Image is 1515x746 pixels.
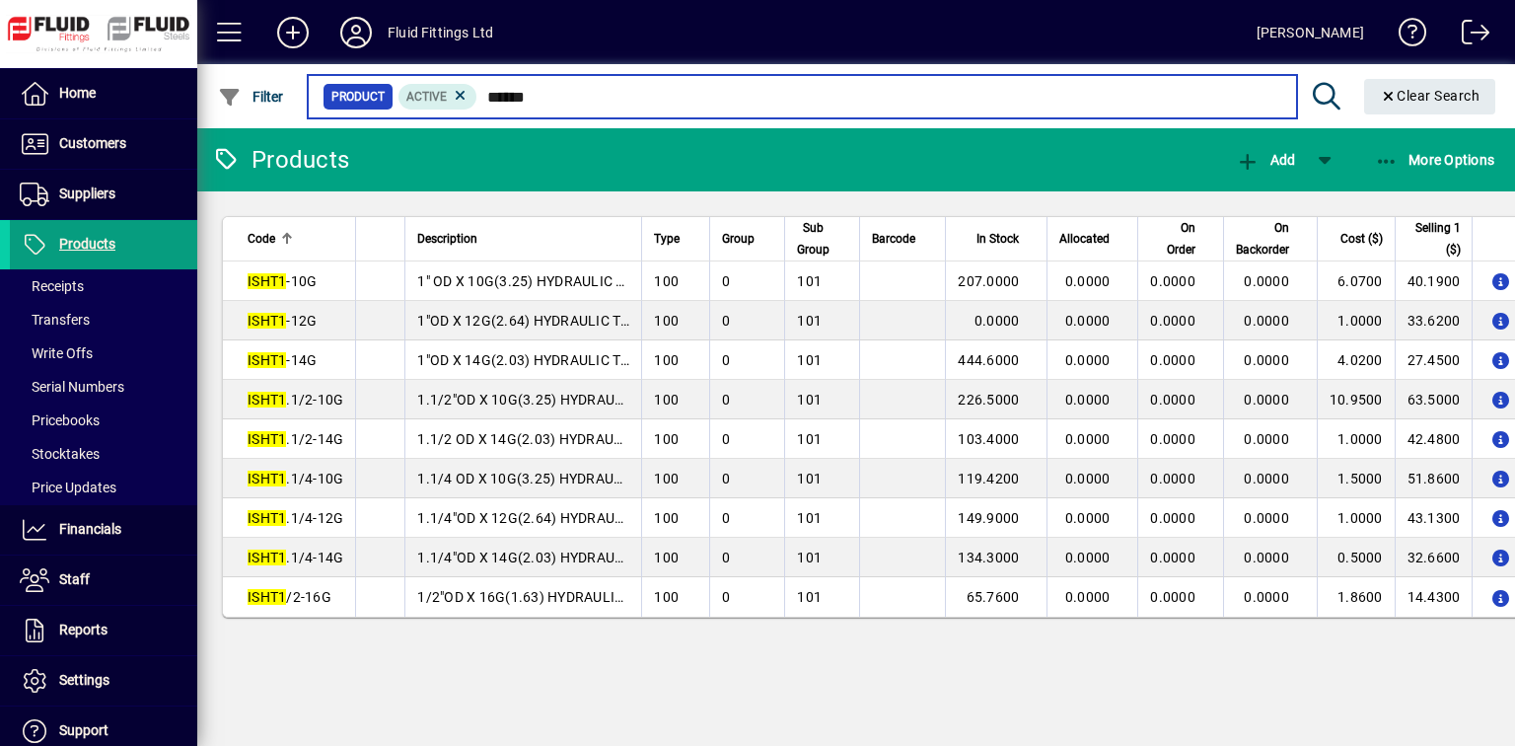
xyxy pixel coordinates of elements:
[1317,577,1395,617] td: 1.8600
[417,352,647,368] span: 1"OD X 14G(2.03) HYDRAULIC TUBE
[1244,471,1289,486] span: 0.0000
[59,722,108,738] span: Support
[654,352,679,368] span: 100
[248,352,286,368] em: ISHT1
[654,273,679,289] span: 100
[398,84,477,110] mat-chip: Activation Status: Active
[1150,392,1195,408] span: 0.0000
[1384,4,1427,68] a: Knowledge Base
[1065,392,1111,408] span: 0.0000
[417,392,674,408] span: 1.1/2"OD X 10G(3.25) HYDRAULIC TUBE
[417,431,673,447] span: 1.1/2 OD X 14G(2.03) HYDRAULIC TUBE
[10,404,197,437] a: Pricebooks
[10,269,197,303] a: Receipts
[1364,79,1496,114] button: Clear
[248,589,286,605] em: ISHT1
[10,471,197,504] a: Price Updates
[1065,510,1111,526] span: 0.0000
[1370,142,1500,178] button: More Options
[417,228,629,250] div: Description
[654,228,680,250] span: Type
[1150,510,1195,526] span: 0.0000
[654,431,679,447] span: 100
[20,345,93,361] span: Write Offs
[976,228,1019,250] span: In Stock
[1244,352,1289,368] span: 0.0000
[1317,301,1395,340] td: 1.0000
[1395,301,1473,340] td: 33.6200
[654,228,697,250] div: Type
[1317,538,1395,577] td: 0.5000
[59,521,121,537] span: Financials
[958,431,1019,447] span: 103.4000
[248,471,343,486] span: .1/4-10G
[797,550,822,565] span: 101
[59,571,90,587] span: Staff
[1317,380,1395,419] td: 10.9500
[248,431,286,447] em: ISHT1
[59,622,108,637] span: Reports
[654,392,679,408] span: 100
[248,273,317,289] span: -10G
[10,336,197,370] a: Write Offs
[218,89,284,105] span: Filter
[248,352,317,368] span: -14G
[59,672,109,688] span: Settings
[1059,228,1110,250] span: Allocated
[248,550,343,565] span: .1/4-14G
[797,471,822,486] span: 101
[722,510,730,526] span: 0
[1236,217,1289,261] span: On Backorder
[20,446,100,462] span: Stocktakes
[1150,550,1195,565] span: 0.0000
[654,589,679,605] span: 100
[797,510,822,526] span: 101
[722,228,755,250] span: Group
[1395,419,1473,459] td: 42.4800
[958,471,1019,486] span: 119.4200
[722,392,730,408] span: 0
[1065,550,1111,565] span: 0.0000
[1065,273,1111,289] span: 0.0000
[1395,498,1473,538] td: 43.1300
[10,437,197,471] a: Stocktakes
[248,228,275,250] span: Code
[248,431,343,447] span: .1/2-14G
[417,273,650,289] span: 1" OD X 10G(3.25) HYDRAULIC TUBE
[248,392,343,408] span: .1/2-10G
[1317,261,1395,301] td: 6.0700
[59,186,115,201] span: Suppliers
[1395,538,1473,577] td: 32.6600
[20,278,84,294] span: Receipts
[654,510,679,526] span: 100
[10,606,197,655] a: Reports
[797,352,822,368] span: 101
[10,370,197,404] a: Serial Numbers
[974,313,1020,329] span: 0.0000
[248,273,286,289] em: ISHT1
[1375,152,1495,168] span: More Options
[797,431,822,447] span: 101
[1065,352,1111,368] span: 0.0000
[10,303,197,336] a: Transfers
[10,505,197,555] a: Financials
[1395,459,1473,498] td: 51.8600
[1395,340,1473,380] td: 27.4500
[1244,550,1289,565] span: 0.0000
[1447,4,1490,68] a: Logout
[1317,459,1395,498] td: 1.5000
[722,352,730,368] span: 0
[10,656,197,706] a: Settings
[722,550,730,565] span: 0
[654,471,679,486] span: 100
[1407,217,1461,261] span: Selling 1 ($)
[1065,313,1111,329] span: 0.0000
[10,170,197,219] a: Suppliers
[213,79,289,114] button: Filter
[1236,217,1307,261] div: On Backorder
[958,273,1019,289] span: 207.0000
[958,228,1037,250] div: In Stock
[417,471,673,486] span: 1.1/4 OD X 10G(3.25) HYDRAULIC TUBE
[1150,352,1195,368] span: 0.0000
[417,589,661,605] span: 1/2"OD X 16G(1.63) HYDRAULIC TUBE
